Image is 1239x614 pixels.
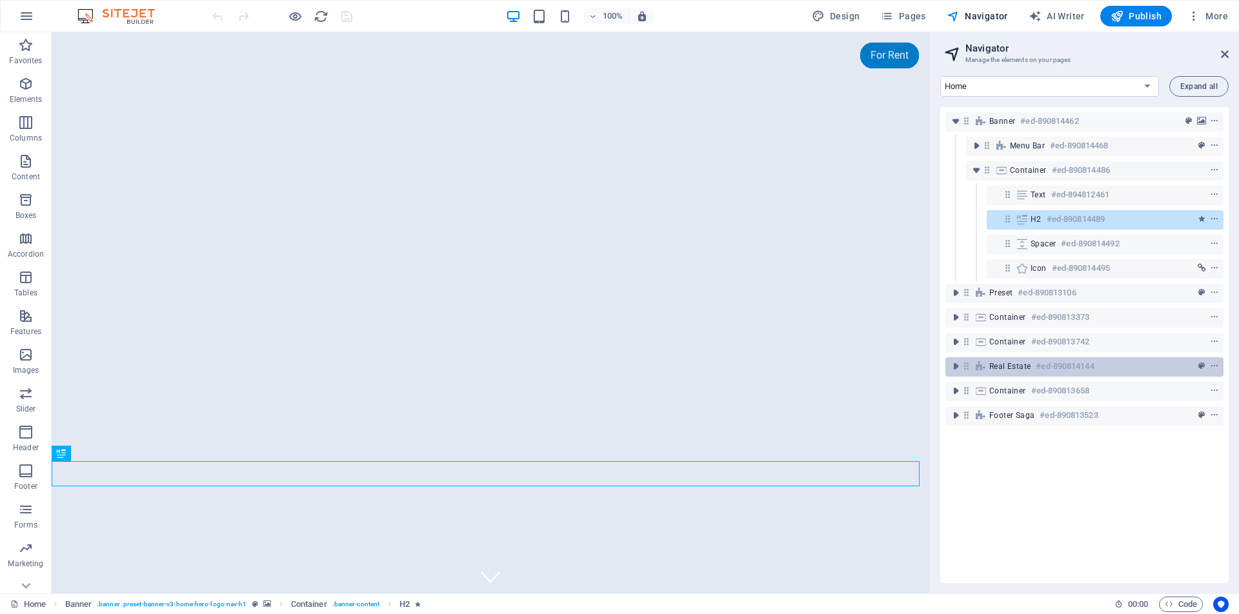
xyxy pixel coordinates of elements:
[97,597,247,612] span: . banner .preset-banner-v3-home-hero-logo-nav-h1
[1018,285,1076,301] h6: #ed-890813106
[1050,138,1108,153] h6: #ed-890814468
[1180,83,1218,90] span: Expand all
[1031,214,1042,224] span: H2
[313,8,328,24] button: reload
[1195,359,1208,374] button: preset
[1195,261,1208,276] button: link
[1182,6,1233,26] button: More
[287,8,303,24] button: Click here to leave preview mode and continue editing
[1031,190,1046,200] span: Text
[1213,597,1229,612] button: Usercentrics
[948,285,963,301] button: toggle-expand
[1208,114,1221,129] button: context-menu
[291,597,327,612] span: Click to select. Double-click to edit
[1031,239,1056,249] span: Spacer
[12,172,40,182] p: Content
[1165,597,1197,612] span: Code
[948,310,963,325] button: toggle-expand
[16,404,36,414] p: Slider
[1208,163,1221,178] button: context-menu
[10,133,42,143] p: Columns
[1040,408,1098,423] h6: #ed-890813523
[965,54,1203,66] h3: Manage the elements on your pages
[1036,359,1094,374] h6: #ed-890814144
[942,6,1013,26] button: Navigator
[1051,187,1109,203] h6: #ed-894812461
[583,8,629,24] button: 100%
[1061,236,1119,252] h6: #ed-890814492
[636,10,648,22] i: On resize automatically adjust zoom level to fit chosen device.
[263,600,271,608] i: This element contains a background
[252,600,258,608] i: This element is a customizable preset
[1128,597,1148,612] span: 00 00
[880,10,925,23] span: Pages
[1208,187,1221,203] button: context-menu
[8,559,43,569] p: Marketing
[1208,285,1221,301] button: context-menu
[1187,10,1228,23] span: More
[10,326,41,337] p: Features
[13,442,39,453] p: Header
[948,359,963,374] button: toggle-expand
[989,116,1015,126] span: Banner
[399,597,410,612] span: Click to select. Double-click to edit
[989,337,1026,347] span: Container
[1208,138,1221,153] button: context-menu
[1031,263,1047,273] span: Icon
[1100,6,1172,26] button: Publish
[965,43,1229,54] h2: Navigator
[1052,163,1110,178] h6: #ed-890814486
[1182,114,1195,129] button: preset
[969,163,984,178] button: toggle-expand
[15,210,37,221] p: Boxes
[332,597,379,612] span: . banner-content
[1023,6,1090,26] button: AI Writer
[948,114,963,129] button: toggle-expand
[1010,141,1045,151] span: Menu Bar
[948,334,963,350] button: toggle-expand
[65,597,92,612] span: Click to select. Double-click to edit
[1111,10,1162,23] span: Publish
[948,383,963,399] button: toggle-expand
[1195,285,1208,301] button: preset
[1208,261,1221,276] button: context-menu
[314,9,328,24] i: Reload page
[1031,334,1089,350] h6: #ed-890813742
[989,288,1012,298] span: Preset
[969,138,984,153] button: toggle-expand
[1137,599,1139,609] span: :
[74,8,171,24] img: Editor Logo
[1208,334,1221,350] button: context-menu
[1195,212,1208,227] button: animation
[989,312,1026,322] span: Container
[13,365,39,375] p: Images
[948,408,963,423] button: toggle-expand
[603,8,623,24] h6: 100%
[1195,138,1208,153] button: preset
[1114,597,1149,612] h6: Session time
[14,481,37,491] p: Footer
[1208,236,1221,252] button: context-menu
[1208,383,1221,399] button: context-menu
[1169,76,1229,97] button: Expand all
[947,10,1008,23] span: Navigator
[1052,261,1110,276] h6: #ed-890814495
[989,386,1026,396] span: Container
[415,600,421,608] i: Element contains an animation
[875,6,931,26] button: Pages
[14,520,37,530] p: Forms
[1195,408,1208,423] button: preset
[1208,359,1221,374] button: context-menu
[8,249,44,259] p: Accordion
[1020,114,1078,129] h6: #ed-890814462
[989,410,1034,421] span: Footer Saga
[14,288,37,298] p: Tables
[807,6,865,26] div: Design (Ctrl+Alt+Y)
[9,55,42,66] p: Favorites
[1208,408,1221,423] button: context-menu
[989,361,1031,371] span: Real Estate
[1031,310,1089,325] h6: #ed-890813373
[1031,383,1089,399] h6: #ed-890813658
[812,10,860,23] span: Design
[1195,114,1208,129] button: background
